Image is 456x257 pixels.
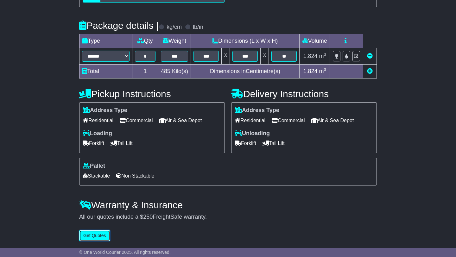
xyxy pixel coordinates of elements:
[235,116,265,125] span: Residential
[319,53,326,59] span: m
[132,65,158,78] td: 1
[263,138,285,148] span: Tail Lift
[111,138,133,148] span: Tail Lift
[193,24,203,31] label: lb/in
[303,53,317,59] span: 1.824
[303,68,317,74] span: 1.824
[79,230,110,241] button: Get Quotes
[83,163,105,170] label: Pallet
[120,116,153,125] span: Commercial
[324,52,326,57] sup: 3
[79,65,132,78] td: Total
[167,24,182,31] label: kg/cm
[272,116,305,125] span: Commercial
[191,65,300,78] td: Dimensions in Centimetre(s)
[83,171,110,181] span: Stackable
[300,34,330,48] td: Volume
[158,34,191,48] td: Weight
[367,53,373,59] a: Remove this item
[311,116,354,125] span: Air & Sea Depot
[79,200,377,210] h4: Warranty & Insurance
[222,48,230,65] td: x
[79,214,377,221] div: All our quotes include a $ FreightSafe warranty.
[235,130,270,137] label: Unloading
[143,214,153,220] span: 250
[83,107,127,114] label: Address Type
[159,116,202,125] span: Air & Sea Depot
[83,138,104,148] span: Forklift
[231,89,377,99] h4: Delivery Instructions
[367,68,373,74] a: Add new item
[191,34,300,48] td: Dimensions (L x W x H)
[324,67,326,72] sup: 3
[79,89,225,99] h4: Pickup Instructions
[261,48,269,65] td: x
[132,34,158,48] td: Qty
[319,68,326,74] span: m
[79,20,159,31] h4: Package details |
[79,34,132,48] td: Type
[116,171,154,181] span: Non Stackable
[235,107,279,114] label: Address Type
[235,138,256,148] span: Forklift
[83,130,112,137] label: Loading
[158,65,191,78] td: Kilo(s)
[83,116,113,125] span: Residential
[79,250,171,255] span: © One World Courier 2025. All rights reserved.
[161,68,170,74] span: 485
